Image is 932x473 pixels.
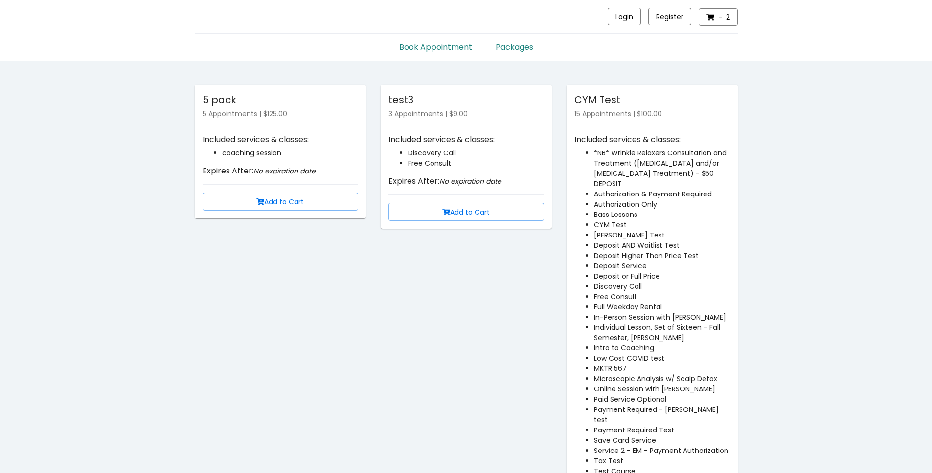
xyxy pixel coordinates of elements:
[253,166,316,176] em: No expiration date
[594,312,730,322] li: In-Person Session with [PERSON_NAME]
[594,364,730,374] li: MKTR 567
[439,176,501,186] em: No expiration date
[388,203,544,221] button: Add Package to Cart
[387,34,484,53] a: Book Appointment
[594,302,730,312] li: Full Weekday Rental
[608,8,641,25] button: Login
[594,343,730,353] li: Intro to Coaching
[388,109,468,119] mat-card-subtitle: 3 Appointments | $9.00
[699,8,738,26] button: Show Cart
[203,109,287,119] mat-card-subtitle: 5 Appointments | $125.00
[594,322,730,343] li: Individual Lesson, Set of Sixteen - Fall Semester, [PERSON_NAME]
[594,189,730,199] li: Authorization & Payment Required
[594,210,730,220] li: Bass Lessons
[484,34,545,53] a: Packages
[594,148,730,189] li: *NB* Wrinkle Relaxers Consultation and Treatment ([MEDICAL_DATA] and/or [MEDICAL_DATA] Treatment)...
[594,384,730,394] li: Online Session with [PERSON_NAME]
[203,165,253,176] h6: Expires After:
[726,12,730,22] span: 2
[594,353,730,364] li: Low Cost COVID test
[594,446,730,456] li: Service 2 - EM - Payment Authorization
[203,135,358,144] h6: Included services & classes:
[594,435,730,446] li: Save Card Service
[594,220,730,230] li: CYM Test
[574,92,662,107] mat-card-title: CYM Test
[442,207,490,217] span: Add to Cart
[594,292,730,302] li: Free Consult
[718,12,722,22] span: -
[615,12,633,21] span: Login
[594,251,730,261] li: Deposit Higher Than Price Test
[388,92,468,107] mat-card-title: test3
[203,193,358,211] button: Add Package to Cart
[388,135,544,144] h6: Included services & classes:
[594,425,730,435] li: Payment Required Test
[648,8,691,25] button: Register
[594,394,730,405] li: Paid Service Optional
[594,374,730,384] li: Microscopic Analysis w/ Scalp Detox
[256,197,304,207] span: Add to Cart
[574,135,730,144] h6: Included services & classes:
[656,12,683,21] span: Register
[594,240,730,251] li: Deposit AND Waitlist Test
[408,158,544,169] li: Free Consult
[388,175,439,187] h6: Expires After:
[594,199,730,210] li: Authorization Only
[594,271,730,281] li: Deposit or Full Price
[408,148,544,158] li: Discovery Call
[222,148,358,158] li: coaching session
[594,405,730,425] li: Payment Required - [PERSON_NAME] test
[594,456,730,466] li: Tax Test
[574,109,662,119] mat-card-subtitle: 15 Appointments | $100.00
[594,230,730,240] li: [PERSON_NAME] Test
[594,261,730,271] li: Deposit Service
[594,281,730,292] li: Discovery Call
[203,92,287,107] mat-card-title: 5 pack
